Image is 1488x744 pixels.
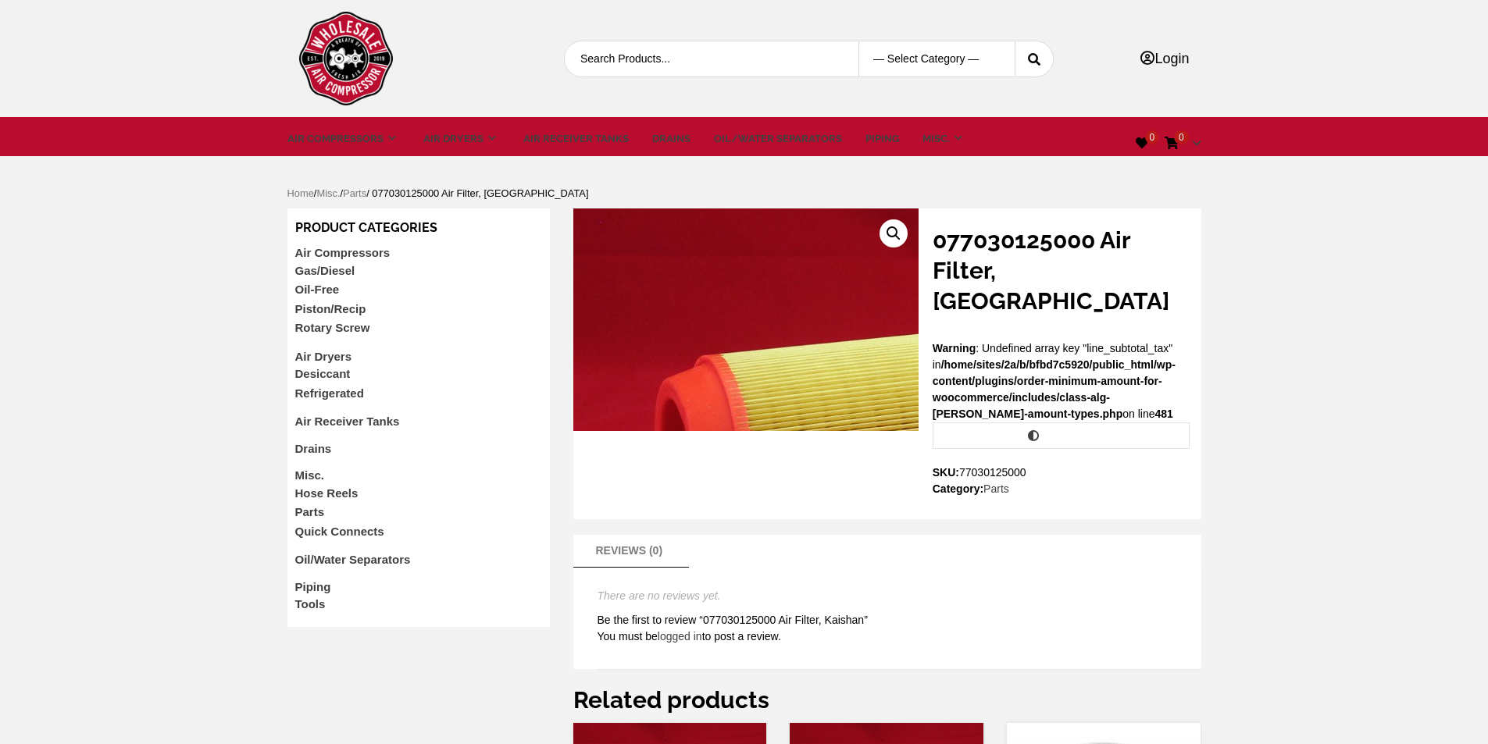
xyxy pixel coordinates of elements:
[343,187,366,199] a: Parts
[295,350,352,363] a: Air Dryers
[880,219,908,247] a: View full-screen image gallery
[1154,408,1172,420] b: 481
[598,628,1177,645] p: You must be to post a review.
[295,246,391,259] a: Air Compressors
[295,220,437,235] span: Product categories
[1140,51,1189,66] a: Login
[933,481,1190,497] span: Category:
[598,614,868,626] span: Be the first to review “077030125000 Air Filter, Kaishan”
[573,685,1201,715] h2: Related products
[983,482,1009,495] a: Parts
[316,187,340,199] a: Misc.
[959,466,1026,479] span: 77030125000
[1136,137,1148,150] a: 0
[658,630,702,643] a: logged in
[933,358,1176,420] b: /home/sites/2a/b/bfbd7c5920/public_html/wp-content/plugins/order-minimum-amount-for-woocommerce/i...
[287,186,1201,208] nav: Breadcrumb
[714,131,842,147] a: Oil/Water Separators
[295,283,340,296] a: Oil-Free
[523,131,629,147] a: Air Receiver Tanks
[1046,430,1097,443] span: Compare
[933,422,1190,449] a: Compare
[295,580,331,593] a: Piping
[295,321,370,334] a: Rotary Screw
[933,342,976,354] b: Warning
[295,264,355,277] a: Gas/Diesel
[295,442,332,455] a: Drains
[295,505,325,518] a: Parts
[565,41,833,77] input: Search Products...
[652,131,690,147] a: Drains
[865,131,899,147] a: Piping
[295,486,359,500] a: Hose Reels
[295,597,326,611] a: Tools
[295,302,366,315] a: Piston/Recip
[1145,130,1160,144] span: 0
[287,187,314,199] a: Home
[925,225,1201,497] div: : Undefined array key "line_subtotal_tax" in on line
[287,131,400,147] a: Air Compressors
[598,588,1177,604] p: There are no reviews yet.
[1174,130,1189,144] span: 0
[295,553,411,566] a: Oil/Water Separators
[423,131,500,147] a: Air Dryers
[580,535,679,567] a: Reviews (0)
[933,465,1190,481] span: SKU:
[295,468,325,482] a: Misc.
[295,386,364,400] a: Refrigerated
[295,415,400,428] a: Air Receiver Tanks
[933,225,1190,316] h1: 077030125000 Air Filter, [GEOGRAPHIC_DATA]
[295,367,351,380] a: Desiccant
[295,525,384,538] a: Quick Connects
[922,131,966,147] a: Misc.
